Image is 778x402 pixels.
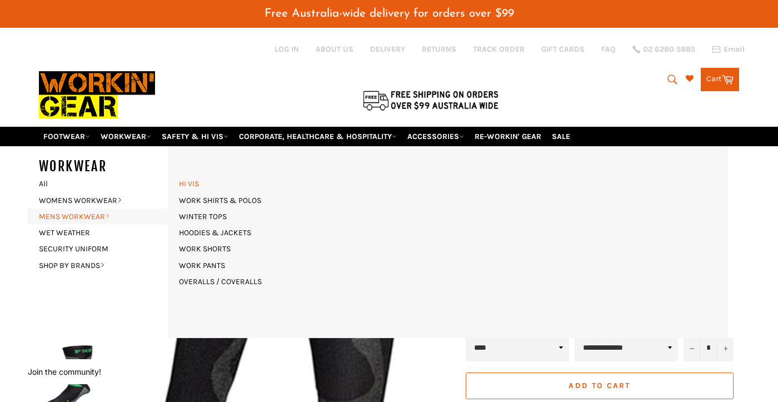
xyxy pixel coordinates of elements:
[33,192,168,209] a: WOMENS WORKWEAR
[712,45,745,54] a: Email
[466,373,734,399] button: Add to Cart
[724,46,745,53] span: Email
[422,44,456,54] a: RETURNS
[370,44,405,54] a: DELIVERY
[173,192,267,209] a: WORK SHIRTS & POLOS
[33,225,168,241] a: WET WEATHER
[275,44,299,54] a: Log in
[33,257,168,274] a: SHOP BY BRANDS
[33,241,168,257] a: SECURITY UNIFORM
[717,335,734,361] button: Increase item quantity by one
[632,46,695,53] a: 02 6280 5885
[470,127,546,146] a: RE-WORKIN' GEAR
[643,46,695,53] span: 02 6280 5885
[173,274,267,290] a: OVERALLS / COVERALLS
[361,88,500,112] img: Flat $9.95 shipping Australia wide
[173,176,205,192] a: HI VIS
[96,127,156,146] a: WORKWEAR
[173,241,236,257] a: WORK SHORTS
[173,257,231,274] a: WORK PANTS
[157,127,233,146] a: SAFETY & HI VIS
[33,209,168,225] a: MENS WORKWEAR
[541,44,585,54] a: GIFT CARDS
[701,68,739,91] a: Cart
[33,176,179,192] a: All
[601,44,616,54] a: FAQ
[473,44,525,54] a: TRACK ORDER
[39,157,179,176] h5: WORKWEAR
[316,44,353,54] a: ABOUT US
[173,225,257,241] a: HOODIES & JACKETS
[547,127,575,146] a: SALE
[168,146,728,338] div: MENS WORKWEAR
[235,127,401,146] a: CORPORATE, HEALTHCARE & HOSPITALITY
[568,381,630,390] span: Add to Cart
[265,8,514,19] span: Free Australia-wide delivery for orders over $99
[684,335,700,361] button: Reduce item quantity by one
[39,127,94,146] a: FOOTWEAR
[403,127,468,146] a: ACCESSORIES
[173,209,232,225] a: WINTER TOPS
[39,63,155,126] img: Workin Gear leaders in Workwear, Safety Boots, PPE, Uniforms. Australia's No.1 in Workwear
[28,367,101,376] button: Join the community!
